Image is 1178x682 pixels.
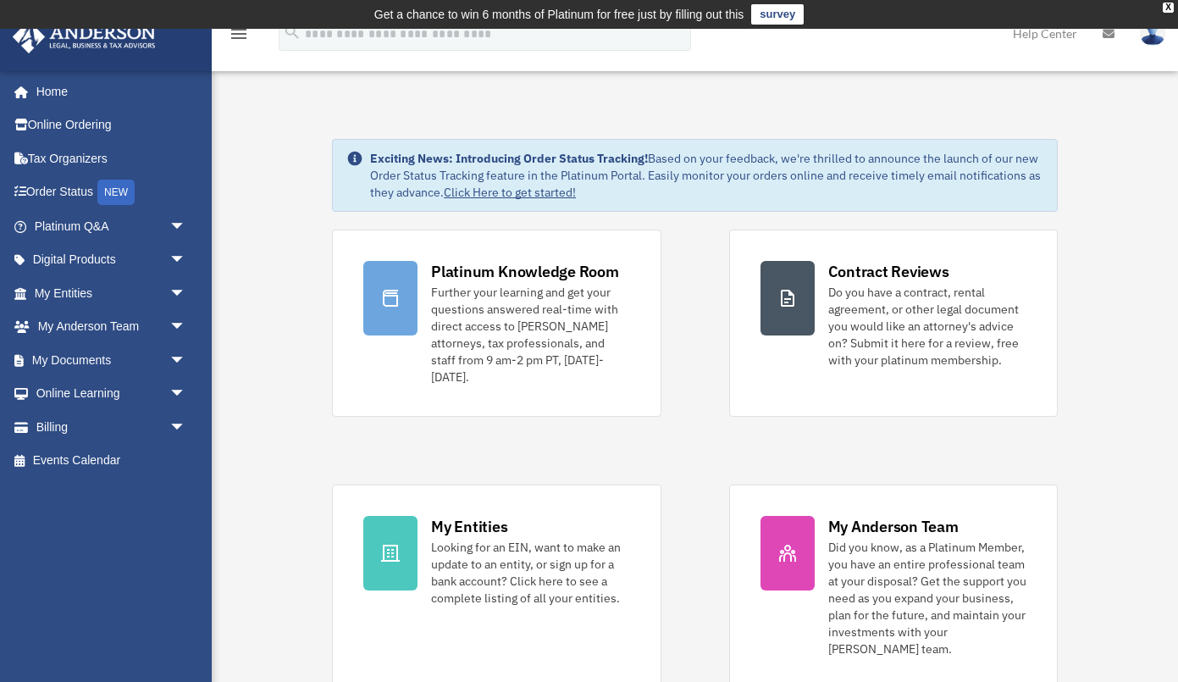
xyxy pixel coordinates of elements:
[12,276,212,310] a: My Entitiesarrow_drop_down
[12,377,212,411] a: Online Learningarrow_drop_down
[431,284,629,385] div: Further your learning and get your questions answered real-time with direct access to [PERSON_NAM...
[828,261,949,282] div: Contract Reviews
[169,343,203,378] span: arrow_drop_down
[431,516,507,537] div: My Entities
[283,23,301,42] i: search
[169,276,203,311] span: arrow_drop_down
[12,141,212,175] a: Tax Organizers
[12,343,212,377] a: My Documentsarrow_drop_down
[8,20,161,53] img: Anderson Advisors Platinum Portal
[431,261,619,282] div: Platinum Knowledge Room
[828,284,1026,369] div: Do you have a contract, rental agreement, or other legal document you would like an attorney's ad...
[169,209,203,244] span: arrow_drop_down
[12,75,203,108] a: Home
[431,539,629,607] div: Looking for an EIN, want to make an update to an entity, or sign up for a bank account? Click her...
[12,310,212,344] a: My Anderson Teamarrow_drop_down
[1140,21,1165,46] img: User Pic
[370,150,1043,201] div: Based on your feedback, we're thrilled to announce the launch of our new Order Status Tracking fe...
[729,230,1058,417] a: Contract Reviews Do you have a contract, rental agreement, or other legal document you would like...
[169,310,203,345] span: arrow_drop_down
[828,539,1026,657] div: Did you know, as a Platinum Member, you have an entire professional team at your disposal? Get th...
[828,516,959,537] div: My Anderson Team
[12,209,212,243] a: Platinum Q&Aarrow_drop_down
[229,24,249,44] i: menu
[97,180,135,205] div: NEW
[12,175,212,210] a: Order StatusNEW
[169,410,203,445] span: arrow_drop_down
[12,410,212,444] a: Billingarrow_drop_down
[169,243,203,278] span: arrow_drop_down
[12,243,212,277] a: Digital Productsarrow_drop_down
[1163,3,1174,13] div: close
[169,377,203,412] span: arrow_drop_down
[444,185,576,200] a: Click Here to get started!
[12,108,212,142] a: Online Ordering
[332,230,661,417] a: Platinum Knowledge Room Further your learning and get your questions answered real-time with dire...
[751,4,804,25] a: survey
[229,30,249,44] a: menu
[12,444,212,478] a: Events Calendar
[374,4,744,25] div: Get a chance to win 6 months of Platinum for free just by filling out this
[370,151,648,166] strong: Exciting News: Introducing Order Status Tracking!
